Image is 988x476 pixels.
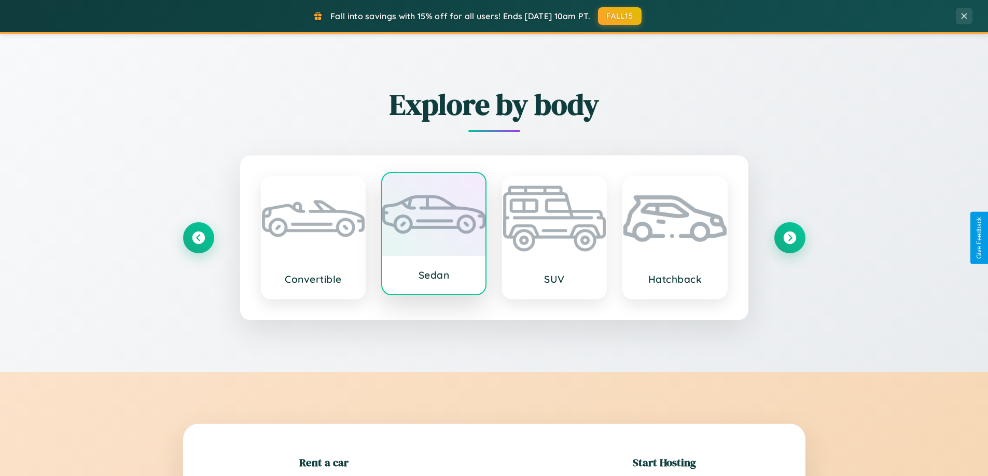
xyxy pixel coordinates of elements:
h2: Explore by body [183,84,805,124]
div: Give Feedback [976,217,983,259]
h2: Rent a car [299,455,349,470]
h3: Hatchback [634,273,716,285]
button: FALL15 [598,7,642,25]
span: Fall into savings with 15% off for all users! Ends [DATE] 10am PT. [330,11,590,21]
h3: SUV [513,273,596,285]
h3: Convertible [272,273,355,285]
h3: Sedan [393,269,475,281]
h2: Start Hosting [633,455,696,470]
